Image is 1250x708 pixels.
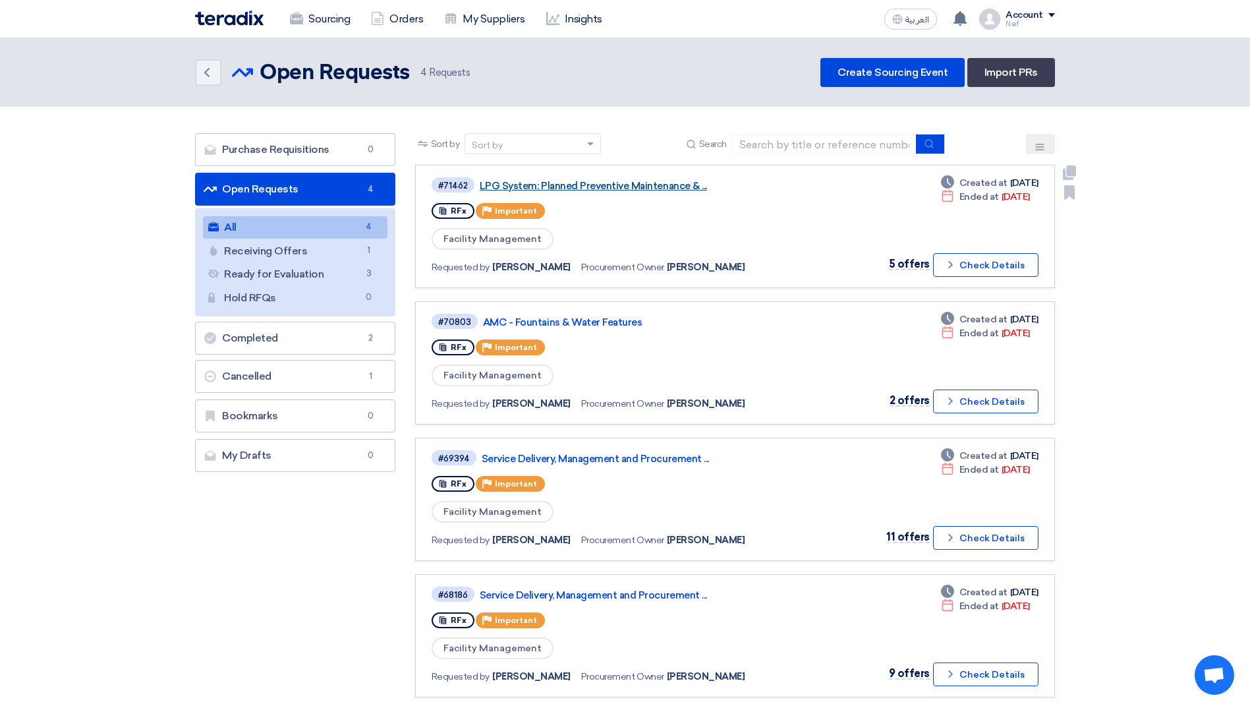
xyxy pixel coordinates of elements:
[941,190,1030,204] div: [DATE]
[480,589,809,601] a: Service Delivery, Management and Procurement ...
[492,260,571,274] span: [PERSON_NAME]
[361,220,377,234] span: 4
[363,409,379,423] span: 0
[581,397,664,411] span: Procurement Owner
[482,453,811,465] a: Service Delivery, Management and Procurement ...
[581,670,664,684] span: Procurement Owner
[959,312,1008,326] span: Created at
[959,463,999,477] span: Ended at
[438,454,470,463] div: #69394
[432,670,490,684] span: Requested by
[195,322,395,355] a: Completed2
[941,312,1038,326] div: [DATE]
[941,585,1038,599] div: [DATE]
[667,533,745,547] span: [PERSON_NAME]
[889,667,930,680] span: 9 offers
[360,5,434,34] a: Orders
[480,180,809,192] a: LPG System: Planned Preventive Maintenance & ...
[195,133,395,166] a: Purchase Requisitions0
[420,65,470,80] span: Requests
[363,449,379,462] span: 0
[195,173,395,206] a: Open Requests4
[941,176,1038,190] div: [DATE]
[492,670,571,684] span: [PERSON_NAME]
[432,260,490,274] span: Requested by
[195,11,264,26] img: Teradix logo
[195,360,395,393] a: Cancelled1
[941,449,1038,463] div: [DATE]
[361,267,377,281] span: 3
[432,365,554,386] span: Facility Management
[1006,20,1055,28] div: Naif
[933,663,1038,686] button: Check Details
[472,138,503,152] div: Sort by
[889,258,930,270] span: 5 offers
[203,240,387,262] a: Receiving Offers
[361,244,377,258] span: 1
[933,526,1038,550] button: Check Details
[432,228,554,250] span: Facility Management
[363,183,379,196] span: 4
[438,591,468,599] div: #68186
[495,206,537,216] span: Important
[959,190,999,204] span: Ended at
[959,585,1008,599] span: Created at
[451,616,467,625] span: RFx
[363,143,379,156] span: 0
[432,501,554,523] span: Facility Management
[438,181,468,190] div: #71462
[979,9,1000,30] img: profile_test.png
[451,206,467,216] span: RFx
[959,176,1008,190] span: Created at
[451,479,467,488] span: RFx
[959,599,999,613] span: Ended at
[941,463,1030,477] div: [DATE]
[667,260,745,274] span: [PERSON_NAME]
[420,67,427,78] span: 4
[438,318,471,326] div: #70803
[667,397,745,411] span: [PERSON_NAME]
[195,399,395,432] a: Bookmarks0
[451,343,467,352] span: RFx
[959,326,999,340] span: Ended at
[581,533,664,547] span: Procurement Owner
[431,137,460,151] span: Sort by
[1006,10,1043,21] div: Account
[941,599,1030,613] div: [DATE]
[732,134,917,154] input: Search by title or reference number
[434,5,535,34] a: My Suppliers
[203,216,387,239] a: All
[495,616,537,625] span: Important
[699,137,727,151] span: Search
[279,5,360,34] a: Sourcing
[361,291,377,305] span: 0
[581,260,664,274] span: Procurement Owner
[260,60,410,86] h2: Open Requests
[667,670,745,684] span: [PERSON_NAME]
[1195,655,1234,695] div: Open chat
[905,15,929,24] span: العربية
[933,390,1038,413] button: Check Details
[495,343,537,352] span: Important
[495,479,537,488] span: Important
[933,253,1038,277] button: Check Details
[363,370,379,383] span: 1
[492,397,571,411] span: [PERSON_NAME]
[492,533,571,547] span: [PERSON_NAME]
[195,439,395,472] a: My Drafts0
[536,5,613,34] a: Insights
[363,332,379,345] span: 2
[203,263,387,285] a: Ready for Evaluation
[820,58,965,87] a: Create Sourcing Event
[432,397,490,411] span: Requested by
[886,531,930,543] span: 11 offers
[890,394,930,407] span: 2 offers
[967,58,1055,87] a: Import PRs
[203,287,387,309] a: Hold RFQs
[941,326,1030,340] div: [DATE]
[432,533,490,547] span: Requested by
[884,9,937,30] button: العربية
[432,637,554,659] span: Facility Management
[483,316,812,328] a: AMC - Fountains & Water Features
[959,449,1008,463] span: Created at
